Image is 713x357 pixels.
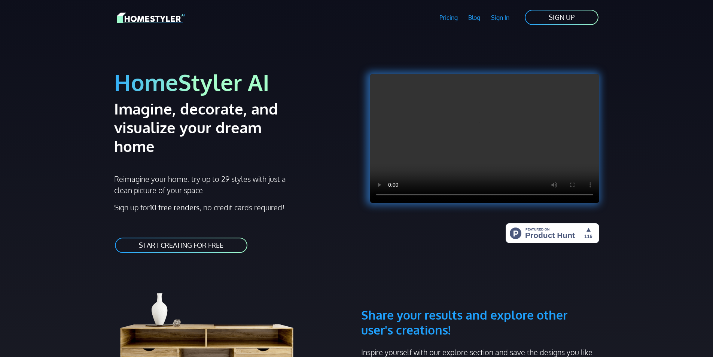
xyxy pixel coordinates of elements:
[114,237,248,254] a: START CREATING FOR FREE
[486,9,515,26] a: Sign In
[506,223,599,243] img: HomeStyler AI - Interior Design Made Easy: One Click to Your Dream Home | Product Hunt
[524,9,599,26] a: SIGN UP
[117,11,185,24] img: HomeStyler AI logo
[114,68,352,96] h1: HomeStyler AI
[114,173,293,196] p: Reimagine your home: try up to 29 styles with just a clean picture of your space.
[114,202,352,213] p: Sign up for , no credit cards required!
[463,9,486,26] a: Blog
[361,272,599,338] h3: Share your results and explore other user's creations!
[434,9,463,26] a: Pricing
[114,99,305,155] h2: Imagine, decorate, and visualize your dream home
[150,202,199,212] strong: 10 free renders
